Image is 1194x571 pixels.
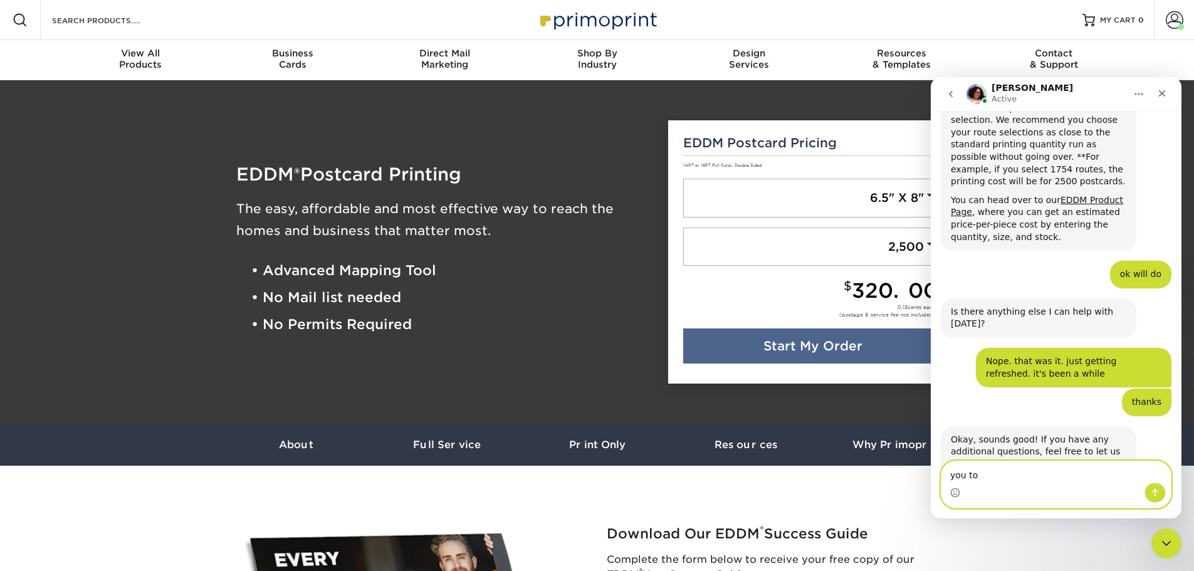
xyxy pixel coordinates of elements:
[20,117,196,166] div: You can head over to our , where you can get an estimated price-per-piece cost by entering the qu...
[369,40,521,80] a: Direct MailMarketing
[673,48,825,70] div: Services
[1151,528,1181,558] iframe: Intercom live chat
[522,424,673,466] a: Print Only
[760,523,764,536] sup: ®
[673,40,825,80] a: DesignServices
[931,77,1181,518] iframe: Intercom live chat
[607,526,964,542] h2: Download Our EDDM Success Guide
[825,40,978,80] a: Resources& Templates
[369,48,521,59] span: Direct Mail
[535,6,660,33] img: Primoprint
[216,48,369,70] div: Cards
[372,439,522,451] h3: Full Service
[10,271,241,312] div: Paul says…
[978,40,1130,80] a: Contact& Support
[844,279,852,293] small: $
[823,439,973,451] h3: Why Primoprint
[1138,16,1144,24] span: 0
[251,312,650,338] li: • No Permits Required
[191,312,241,339] div: thanks
[10,184,241,221] div: Paul says…
[294,165,300,183] span: ®
[522,439,673,451] h3: Print Only
[236,165,650,183] h1: EDDM Postcard Printing
[20,229,196,253] div: Is there anything else I can help with [DATE]?
[19,411,29,421] button: Emoji picker
[1100,15,1136,26] span: MY CART
[20,1,196,111] div: The cost of printing will depend on the size and weight of your mailer and will be rounded up to ...
[221,439,372,451] h3: About
[179,184,241,211] div: ok will do
[978,48,1130,70] div: & Support
[673,48,825,59] span: Design
[521,48,673,59] span: Shop By
[683,228,943,266] a: 2,500
[10,349,241,447] div: Avery says…
[839,303,936,318] div: cents each (postage & service fee not included)
[20,118,192,140] a: EDDM Product Page
[51,13,173,28] input: SEARCH PRODUCTS.....
[45,271,241,310] div: Nope. that was it. just getting refreshed. it's been a while
[65,48,217,59] span: View All
[189,191,231,204] div: ok will do
[683,135,943,150] h5: EDDM Postcard Pricing
[521,48,673,70] div: Industry
[673,424,823,466] a: Resources
[683,179,943,217] a: 6.5" X 8"
[65,40,217,80] a: View AllProducts
[852,278,938,303] span: 320.00
[683,328,943,364] a: Start My Order
[10,312,241,349] div: Paul says…
[251,284,650,311] li: • No Mail list needed
[214,406,235,426] button: Send a message…
[10,221,206,261] div: Is there anything else I can help with [DATE]?
[236,198,650,242] h3: The easy, affordable and most effective way to reach the homes and business that matter most.
[369,48,521,70] div: Marketing
[898,304,908,310] span: 0.13
[216,48,369,59] span: Business
[673,439,823,451] h3: Resources
[825,48,978,59] span: Resources
[251,257,650,284] li: • Advanced Mapping Tool
[10,221,241,271] div: Avery says…
[20,357,196,394] div: Okay, sounds good! If you have any additional questions, feel free to let us know.
[825,48,978,70] div: & Templates
[221,424,372,466] a: About
[978,48,1130,59] span: Contact
[683,163,762,168] small: 14PT or 16PT Full Color, Double Sided
[521,40,673,80] a: Shop ByIndustry
[216,40,369,80] a: BusinessCards
[201,319,231,332] div: thanks
[372,424,522,466] a: Full Service
[10,349,206,419] div: Okay, sounds good! If you have any additional questions, feel free to let us know.
[55,278,231,303] div: Nope. that was it. just getting refreshed. it's been a while
[65,48,217,70] div: Products
[11,384,240,406] textarea: Message…
[823,424,973,466] a: Why Primoprint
